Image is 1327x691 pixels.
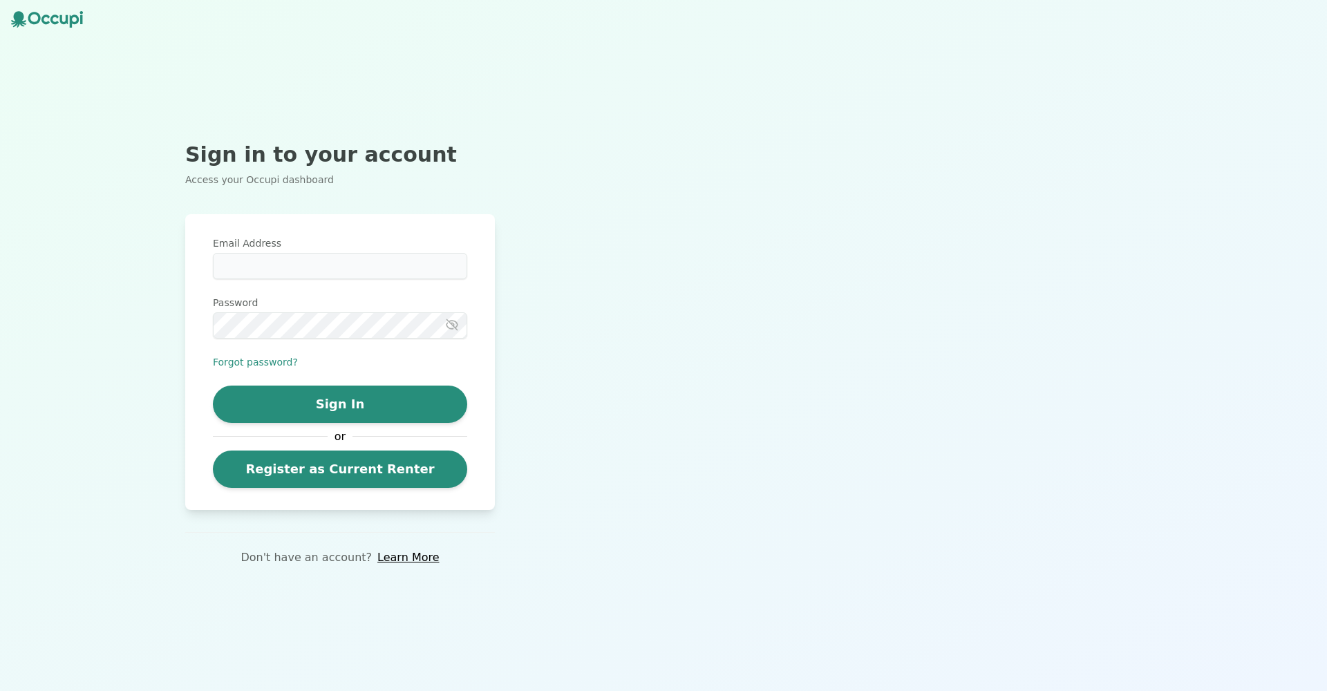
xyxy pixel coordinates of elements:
span: or [328,428,352,445]
h2: Sign in to your account [185,142,495,167]
p: Don't have an account? [241,549,372,566]
button: Forgot password? [213,355,298,369]
label: Password [213,296,467,310]
label: Email Address [213,236,467,250]
p: Access your Occupi dashboard [185,173,495,187]
a: Register as Current Renter [213,451,467,488]
a: Learn More [377,549,439,566]
button: Sign In [213,386,467,423]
